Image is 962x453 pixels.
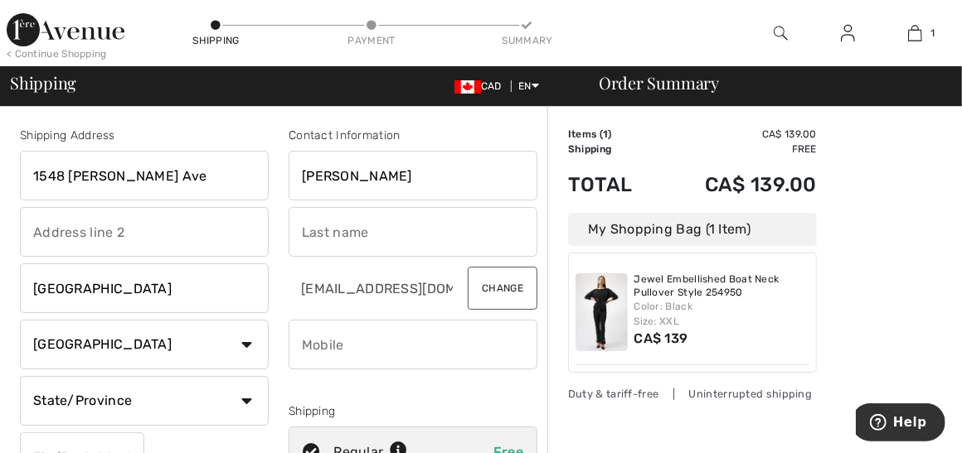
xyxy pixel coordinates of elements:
[658,127,817,142] td: CA$ 139.00
[10,75,76,91] span: Shipping
[7,13,124,46] img: 1ère Avenue
[20,151,269,200] input: Address line 1
[882,23,948,43] a: 1
[930,26,935,41] span: 1
[192,33,241,48] div: Shipping
[289,127,537,144] div: Contact Information
[658,157,817,213] td: CA$ 139.00
[828,23,868,44] a: Sign In
[568,386,817,402] div: Duty & tariff-free | Uninterrupted shipping
[841,23,855,43] img: My Info
[20,207,269,257] input: Address line 2
[603,128,608,140] span: 1
[634,299,810,329] div: Color: Black Size: XXL
[568,142,658,157] td: Shipping
[347,33,396,48] div: Payment
[908,23,922,43] img: My Bag
[7,46,107,61] div: < Continue Shopping
[503,33,552,48] div: Summary
[20,127,269,144] div: Shipping Address
[289,263,454,313] input: E-mail
[454,80,508,92] span: CAD
[289,151,537,200] input: First name
[576,273,628,351] img: Jewel Embellished Boat Neck Pullover Style 254950
[658,142,817,157] td: Free
[468,267,537,310] button: Change
[568,157,658,213] td: Total
[289,320,537,369] input: Mobile
[568,127,658,142] td: Items ( )
[568,213,817,246] div: My Shopping Bag (1 Item)
[518,80,539,92] span: EN
[289,207,537,257] input: Last name
[289,402,537,420] div: Shipping
[579,75,952,91] div: Order Summary
[634,330,688,346] span: CA$ 139
[634,273,810,299] a: Jewel Embellished Boat Neck Pullover Style 254950
[454,80,481,94] img: Canadian Dollar
[856,403,945,445] iframe: Opens a widget where you can find more information
[20,263,269,313] input: City
[774,23,788,43] img: search the website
